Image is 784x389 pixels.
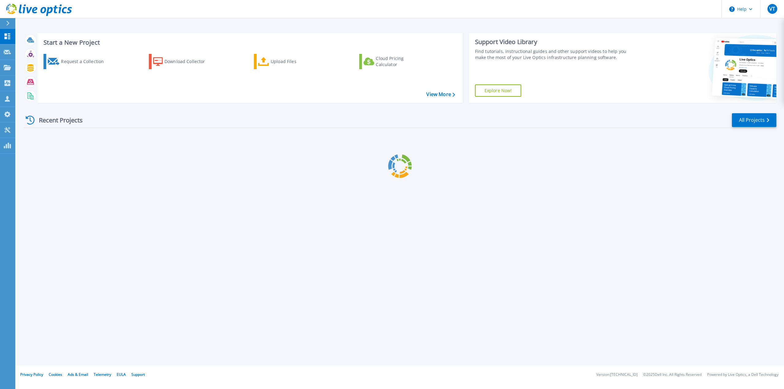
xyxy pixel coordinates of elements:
a: Privacy Policy [20,372,43,377]
a: Cookies [49,372,62,377]
a: Upload Files [254,54,322,69]
div: Support Video Library [475,38,634,46]
li: Powered by Live Optics, a Dell Technology [707,373,778,377]
span: VT [769,6,775,11]
li: Version: [TECHNICAL_ID] [596,373,638,377]
a: EULA [117,372,126,377]
div: Cloud Pricing Calculator [376,55,425,68]
div: Download Collector [164,55,213,68]
a: View More [426,92,455,97]
div: Recent Projects [24,113,91,128]
a: Cloud Pricing Calculator [359,54,428,69]
a: Explore Now! [475,84,522,97]
a: Ads & Email [68,372,88,377]
li: © 2025 Dell Inc. All Rights Reserved [643,373,702,377]
a: All Projects [732,113,776,127]
div: Upload Files [271,55,320,68]
h3: Start a New Project [43,39,455,46]
a: Download Collector [149,54,217,69]
a: Request a Collection [43,54,112,69]
a: Telemetry [94,372,111,377]
a: Support [131,372,145,377]
div: Find tutorials, instructional guides and other support videos to help you make the most of your L... [475,48,634,61]
div: Request a Collection [61,55,110,68]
